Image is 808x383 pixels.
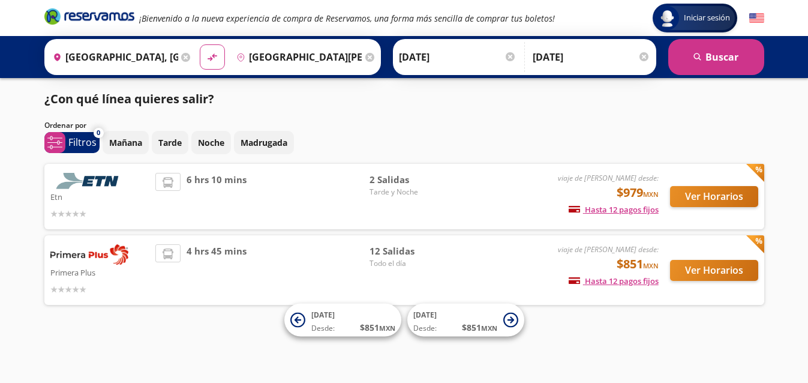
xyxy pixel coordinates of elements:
button: Noche [191,131,231,154]
input: Buscar Destino [232,42,362,72]
i: Brand Logo [44,7,134,25]
span: 4 hrs 45 mins [187,244,247,296]
p: Tarde [158,136,182,149]
input: Buscar Origen [48,42,179,72]
p: Ordenar por [44,120,86,131]
span: $ 851 [360,321,395,334]
span: 12 Salidas [370,244,453,258]
small: MXN [643,190,659,199]
img: Primera Plus [50,244,128,265]
button: English [749,11,764,26]
p: ¿Con qué línea quieres salir? [44,90,214,108]
span: Desde: [413,323,437,334]
p: Etn [50,189,150,204]
small: MXN [643,261,659,270]
button: Mañana [103,131,149,154]
span: Hasta 12 pagos fijos [569,276,659,286]
span: Iniciar sesión [679,12,735,24]
p: Madrugada [241,136,287,149]
span: Tarde y Noche [370,187,453,198]
span: Desde: [311,323,335,334]
p: Noche [198,136,224,149]
span: $ 851 [462,321,497,334]
p: Mañana [109,136,142,149]
button: [DATE]Desde:$851MXN [284,304,401,337]
button: Buscar [668,39,764,75]
span: Todo el día [370,258,453,269]
button: Tarde [152,131,188,154]
span: Hasta 12 pagos fijos [569,204,659,215]
button: Ver Horarios [670,260,758,281]
small: MXN [379,324,395,333]
em: viaje de [PERSON_NAME] desde: [558,244,659,255]
a: Brand Logo [44,7,134,29]
button: [DATE]Desde:$851MXN [407,304,524,337]
em: ¡Bienvenido a la nueva experiencia de compra de Reservamos, una forma más sencilla de comprar tus... [139,13,555,24]
button: Madrugada [234,131,294,154]
input: Elegir Fecha [399,42,516,72]
small: MXN [481,324,497,333]
input: Opcional [533,42,650,72]
p: Filtros [68,135,97,149]
span: 6 hrs 10 mins [187,173,247,220]
span: $851 [617,255,659,273]
span: 2 Salidas [370,173,453,187]
em: viaje de [PERSON_NAME] desde: [558,173,659,183]
span: [DATE] [413,310,437,320]
img: Etn [50,173,128,189]
button: 0Filtros [44,132,100,153]
span: 0 [97,128,100,138]
p: Primera Plus [50,265,150,279]
span: [DATE] [311,310,335,320]
span: $979 [617,184,659,202]
button: Ver Horarios [670,186,758,207]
